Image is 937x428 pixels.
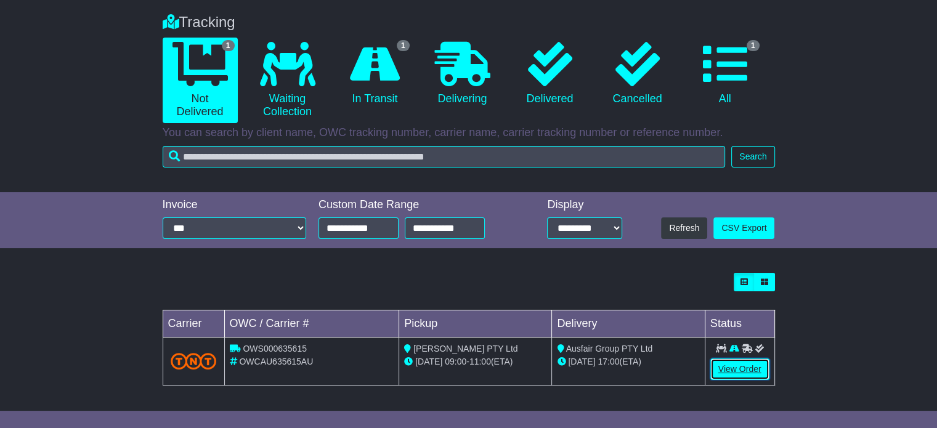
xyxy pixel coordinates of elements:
[250,38,325,123] a: Waiting Collection
[397,40,410,51] span: 1
[469,357,491,366] span: 11:00
[399,310,552,337] td: Pickup
[513,38,588,110] a: Delivered
[171,353,217,369] img: TNT_Domestic.png
[731,146,774,168] button: Search
[415,357,442,366] span: [DATE]
[163,126,775,140] p: You can search by client name, OWC tracking number, carrier name, carrier tracking number or refe...
[710,358,769,380] a: View Order
[688,38,763,110] a: 1 All
[239,357,313,366] span: OWCAU635615AU
[243,344,307,353] span: OWS000635615
[413,344,517,353] span: [PERSON_NAME] PTY Ltd
[404,355,546,368] div: - (ETA)
[552,310,705,337] td: Delivery
[222,40,235,51] span: 1
[661,217,707,239] button: Refresh
[747,40,760,51] span: 1
[338,38,413,110] a: 1 In Transit
[445,357,466,366] span: 09:00
[224,310,399,337] td: OWC / Carrier #
[163,198,307,212] div: Invoice
[163,38,238,123] a: 1 Not Delivered
[425,38,500,110] a: Delivering
[568,357,595,366] span: [DATE]
[713,217,774,239] a: CSV Export
[705,310,774,337] td: Status
[598,357,619,366] span: 17:00
[557,355,699,368] div: (ETA)
[566,344,653,353] span: Ausfair Group PTY Ltd
[600,38,675,110] a: Cancelled
[163,310,224,337] td: Carrier
[156,14,781,31] div: Tracking
[318,198,514,212] div: Custom Date Range
[547,198,622,212] div: Display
